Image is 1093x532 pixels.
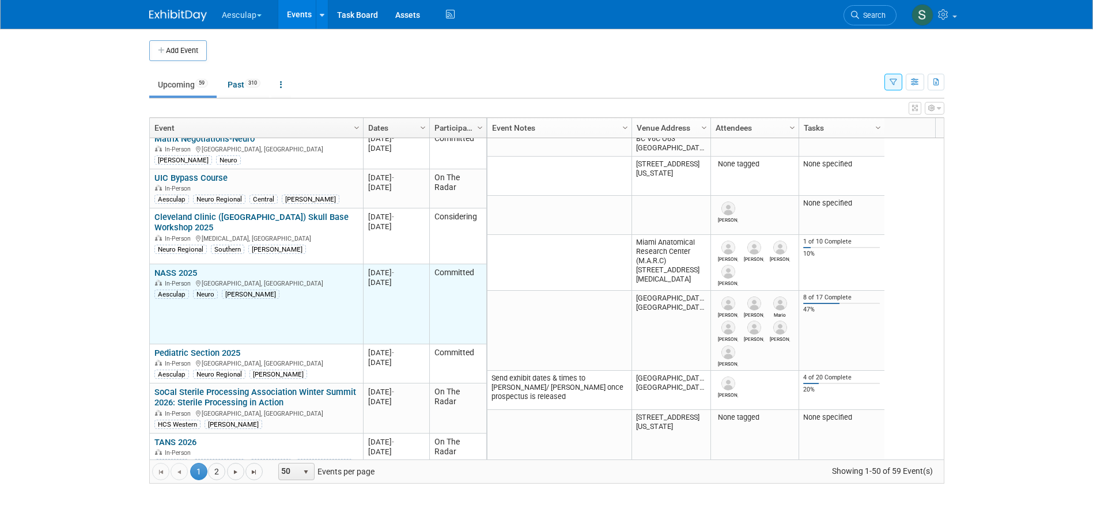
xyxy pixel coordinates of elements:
a: Go to the previous page [171,463,188,480]
div: [PERSON_NAME] [282,195,339,204]
div: Neuro Regional [154,245,207,254]
a: Search [844,5,897,25]
div: Jason Moonen [744,310,764,318]
div: Brian Knop [718,310,738,318]
a: Pediatric Section 2025 [154,348,240,358]
img: Brian Knop [721,297,735,310]
div: Mario Pilato [770,310,790,318]
td: On The Radar [429,169,486,208]
div: Southern [211,245,244,254]
td: On The Radar [429,434,486,473]
span: Showing 1-50 of 59 Event(s) [821,463,943,479]
div: None specified [803,413,880,422]
div: None tagged [715,159,794,169]
img: Seth Kaeding [721,241,735,254]
div: Megan Markee [718,335,738,342]
div: [PERSON_NAME] [248,245,306,254]
td: Committed [429,344,486,383]
img: Andy Dickherber [773,321,787,335]
div: None specified [803,199,880,208]
div: [MEDICAL_DATA], [GEOGRAPHIC_DATA] [154,233,358,243]
a: UIC Bypass Course [154,173,228,183]
span: select [301,468,311,477]
a: Participation [434,118,479,138]
td: Considering [429,208,486,264]
div: [DATE] [368,387,424,397]
a: Dates [368,118,422,138]
img: Sara Hurson [912,4,933,26]
span: Go to the previous page [175,468,184,477]
div: [DATE] [368,278,424,287]
div: [DATE] [368,447,424,457]
a: Event [154,118,355,138]
img: In-Person Event [155,235,162,241]
a: 2 [208,463,225,480]
div: [DATE] [368,222,424,231]
img: Matt Brolley [747,241,761,254]
a: NASS 2025 [154,268,197,278]
span: Column Settings [699,123,709,132]
a: Upcoming59 [149,74,217,96]
span: Column Settings [788,123,797,132]
span: - [392,387,394,396]
div: Aesculap [154,290,189,299]
img: ExhibitDay [149,10,207,21]
div: John Addison [770,254,790,262]
a: Tasks [804,118,877,138]
span: - [392,268,394,277]
span: Go to the next page [231,468,240,477]
div: Ryan Mancini [718,390,738,398]
div: Patrick Brien [718,279,738,286]
div: HCS Western [154,420,201,429]
a: Column Settings [619,118,631,135]
a: Past310 [219,74,269,96]
span: Column Settings [352,123,361,132]
span: 50 [279,463,298,480]
span: - [392,438,394,446]
div: 10% [803,250,880,258]
div: [GEOGRAPHIC_DATA], [GEOGRAPHIC_DATA] [154,358,358,368]
a: TANS 2026 [154,437,196,447]
span: Search [859,11,886,20]
img: Megan Markee [721,321,735,335]
div: 20% [803,386,880,394]
a: SoCal Sterile Processing Association Winter Summit 2026: Sterile Processing in Action [154,387,356,408]
div: 1 of 10 Complete [803,238,880,246]
div: [GEOGRAPHIC_DATA], [GEOGRAPHIC_DATA] [154,144,358,154]
span: Column Settings [418,123,428,132]
span: - [392,212,394,221]
div: [PERSON_NAME] [205,420,262,429]
div: [DATE] [368,397,424,406]
span: - [392,348,394,357]
div: [DATE] [368,348,424,358]
span: Go to the first page [156,468,165,477]
span: In-Person [165,146,194,153]
a: Cleveland Clinic ([GEOGRAPHIC_DATA]) Skull Base Workshop 2025 [154,212,349,233]
img: Jason Moonen [747,297,761,310]
div: [DATE] [368,358,424,367]
div: [DATE] [368,183,424,192]
div: Ryan Mancini [744,335,764,342]
div: [DATE] [368,173,424,183]
div: Seth Kaeding [718,254,738,262]
span: In-Person [165,449,194,457]
div: [DATE] [368,143,424,153]
a: Attendees [716,118,791,138]
div: [GEOGRAPHIC_DATA], [GEOGRAPHIC_DATA] [154,278,358,288]
a: Column Settings [698,118,710,135]
div: [DATE] [368,268,424,278]
div: Aesculap [154,195,189,204]
img: In-Person Event [155,449,162,455]
td: [GEOGRAPHIC_DATA], [GEOGRAPHIC_DATA] [631,371,710,410]
div: [DATE] [368,134,424,143]
span: Column Settings [873,123,883,132]
span: Events per page [263,463,386,480]
td: Committed [429,130,486,169]
div: 47% [803,306,880,314]
span: In-Person [165,185,194,192]
span: 59 [195,79,208,88]
div: Neuro [193,290,218,299]
div: Matt Brolley [744,254,764,262]
span: In-Person [165,410,194,417]
a: Column Settings [350,118,363,135]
